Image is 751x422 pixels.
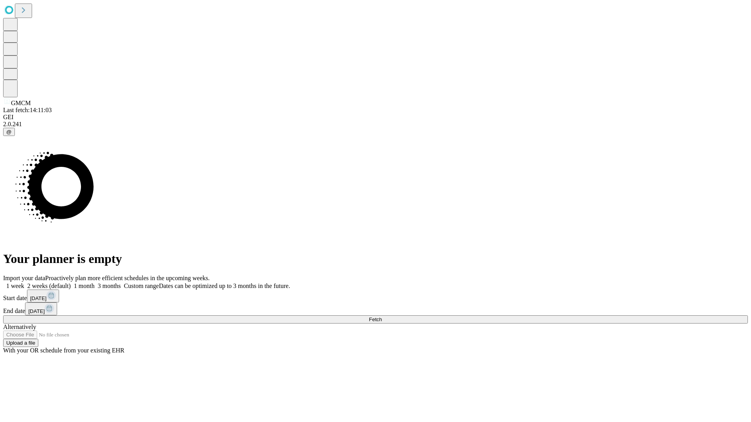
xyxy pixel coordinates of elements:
[369,316,382,322] span: Fetch
[3,275,45,281] span: Import your data
[45,275,210,281] span: Proactively plan more efficient schedules in the upcoming weeks.
[3,315,748,324] button: Fetch
[11,100,31,106] span: GMCM
[3,252,748,266] h1: Your planner is empty
[3,347,124,354] span: With your OR schedule from your existing EHR
[98,283,121,289] span: 3 months
[3,302,748,315] div: End date
[124,283,159,289] span: Custom range
[27,283,71,289] span: 2 weeks (default)
[28,308,45,314] span: [DATE]
[25,302,57,315] button: [DATE]
[3,114,748,121] div: GEI
[3,324,36,330] span: Alternatively
[3,290,748,302] div: Start date
[3,107,52,113] span: Last fetch: 14:11:03
[27,290,59,302] button: [DATE]
[3,128,15,136] button: @
[3,339,38,347] button: Upload a file
[159,283,290,289] span: Dates can be optimized up to 3 months in the future.
[30,295,47,301] span: [DATE]
[74,283,95,289] span: 1 month
[3,121,748,128] div: 2.0.241
[6,283,24,289] span: 1 week
[6,129,12,135] span: @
